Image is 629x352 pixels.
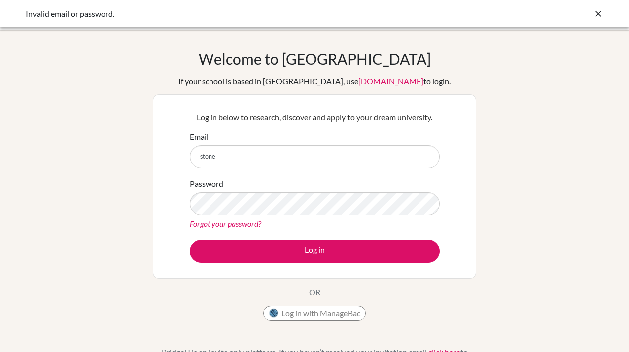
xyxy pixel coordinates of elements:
[26,8,454,20] div: Invalid email or password.
[309,286,320,298] p: OR
[263,306,366,321] button: Log in with ManageBac
[199,50,431,68] h1: Welcome to [GEOGRAPHIC_DATA]
[358,76,423,86] a: [DOMAIN_NAME]
[190,131,209,143] label: Email
[190,240,440,263] button: Log in
[190,219,261,228] a: Forgot your password?
[190,111,440,123] p: Log in below to research, discover and apply to your dream university.
[178,75,451,87] div: If your school is based in [GEOGRAPHIC_DATA], use to login.
[190,178,223,190] label: Password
